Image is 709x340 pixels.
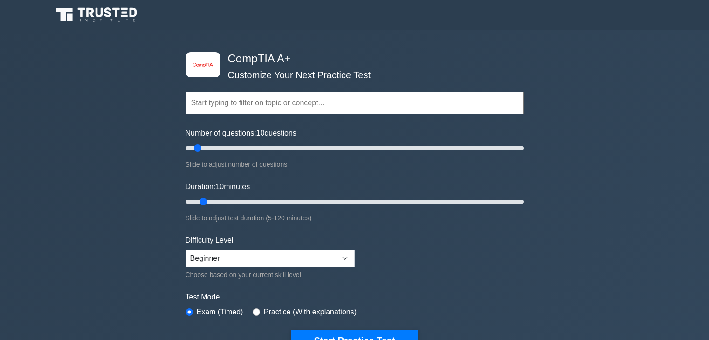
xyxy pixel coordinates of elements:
label: Exam (Timed) [197,306,243,318]
label: Test Mode [186,292,524,303]
label: Number of questions: questions [186,128,296,139]
label: Practice (With explanations) [264,306,357,318]
div: Slide to adjust number of questions [186,159,524,170]
div: Choose based on your current skill level [186,269,355,280]
span: 10 [256,129,265,137]
span: 10 [215,183,224,190]
input: Start typing to filter on topic or concept... [186,92,524,114]
h4: CompTIA A+ [224,52,478,66]
label: Duration: minutes [186,181,250,192]
label: Difficulty Level [186,235,234,246]
div: Slide to adjust test duration (5-120 minutes) [186,212,524,224]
